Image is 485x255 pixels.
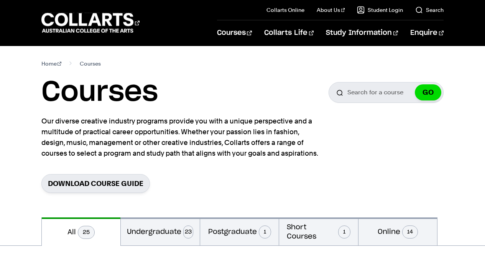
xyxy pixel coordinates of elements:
[402,225,418,239] span: 14
[357,6,403,14] a: Student Login
[41,12,140,34] div: Go to homepage
[78,226,95,239] span: 25
[121,217,200,245] button: Undergraduate23
[329,82,444,103] input: Search for a course
[266,6,304,14] a: Collarts Online
[41,58,62,69] a: Home
[326,20,398,46] a: Study Information
[41,116,321,159] p: Our diverse creative industry programs provide you with a unique perspective and a multitude of p...
[264,20,314,46] a: Collarts Life
[80,58,101,69] span: Courses
[410,20,444,46] a: Enquire
[259,225,271,239] span: 1
[41,75,158,110] h1: Courses
[41,174,150,193] a: Download Course Guide
[42,217,121,246] button: All25
[217,20,252,46] a: Courses
[415,6,444,14] a: Search
[200,217,279,245] button: Postgraduate1
[279,217,358,245] button: Short Courses1
[358,217,437,245] button: Online14
[415,84,441,100] button: GO
[317,6,345,14] a: About Us
[183,225,193,239] span: 23
[338,225,350,239] span: 1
